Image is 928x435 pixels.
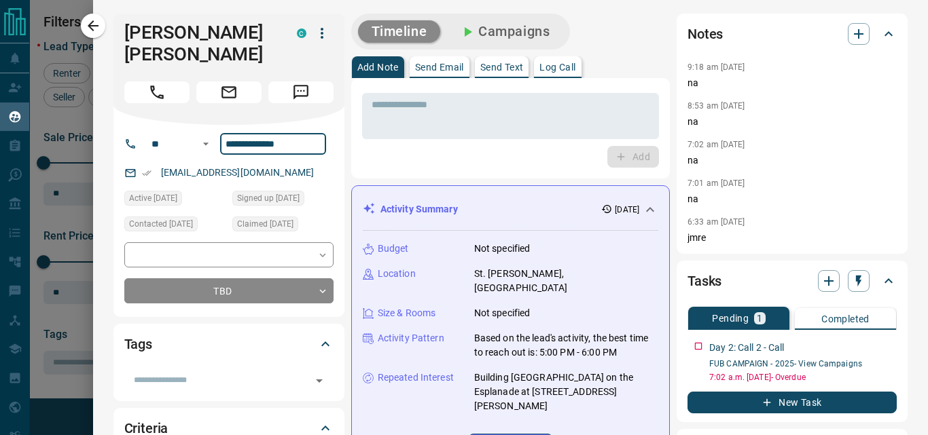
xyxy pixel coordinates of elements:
[757,314,762,323] p: 1
[709,371,897,383] p: 7:02 a.m. [DATE] - Overdue
[124,191,226,210] div: Thu Aug 07 2025
[709,359,862,368] a: FUB CAMPAIGN - 2025- View Campaigns
[688,101,745,111] p: 8:53 am [DATE]
[232,216,334,235] div: Fri Aug 08 2025
[378,242,409,256] p: Budget
[688,270,721,292] h2: Tasks
[378,371,454,385] p: Repeated Interest
[358,20,441,43] button: Timeline
[363,197,658,222] div: Activity Summary[DATE]
[615,204,639,216] p: [DATE]
[129,191,177,205] span: Active [DATE]
[480,62,524,72] p: Send Text
[474,306,531,320] p: Not specified
[380,202,458,216] p: Activity Summary
[268,81,334,103] span: Message
[688,178,745,188] p: 7:01 am [DATE]
[688,76,897,90] p: na
[237,191,300,205] span: Signed up [DATE]
[196,81,262,103] span: Email
[688,153,897,168] p: na
[161,167,315,178] a: [EMAIL_ADDRESS][DOMAIN_NAME]
[124,81,190,103] span: Call
[237,217,293,231] span: Claimed [DATE]
[232,191,334,210] div: Thu Aug 07 2025
[124,333,152,355] h2: Tags
[129,217,193,231] span: Contacted [DATE]
[378,267,416,281] p: Location
[688,18,897,50] div: Notes
[712,314,749,323] p: Pending
[124,278,334,303] div: TBD
[539,62,575,72] p: Log Call
[688,217,745,227] p: 6:33 am [DATE]
[688,231,897,245] p: jmre
[688,62,745,72] p: 9:18 am [DATE]
[474,331,658,360] p: Based on the lead's activity, the best time to reach out is: 5:00 PM - 6:00 PM
[688,392,897,413] button: New Task
[124,328,334,360] div: Tags
[688,115,897,129] p: na
[198,136,214,152] button: Open
[474,242,531,256] p: Not specified
[688,23,723,45] h2: Notes
[378,306,436,320] p: Size & Rooms
[124,216,226,235] div: Fri Aug 08 2025
[688,140,745,149] p: 7:02 am [DATE]
[124,22,276,65] h1: [PERSON_NAME] [PERSON_NAME]
[474,267,658,295] p: St. [PERSON_NAME], [GEOGRAPHIC_DATA]
[446,20,563,43] button: Campaigns
[474,371,658,413] p: Building [GEOGRAPHIC_DATA] on the Esplanade at [STREET_ADDRESS][PERSON_NAME]
[310,371,329,390] button: Open
[821,314,870,324] p: Completed
[415,62,464,72] p: Send Email
[688,265,897,297] div: Tasks
[297,29,306,38] div: condos.ca
[357,62,399,72] p: Add Note
[378,331,444,345] p: Activity Pattern
[709,341,785,355] p: Day 2: Call 2 - Call
[688,192,897,206] p: na
[142,168,151,178] svg: Email Verified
